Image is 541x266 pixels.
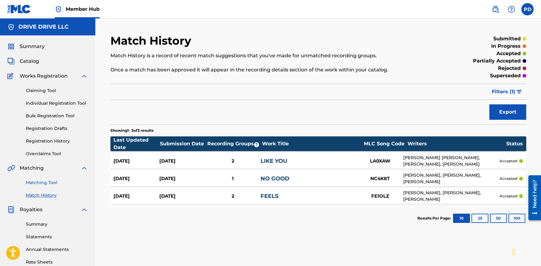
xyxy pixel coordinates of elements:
[512,243,516,261] div: Drag
[159,193,205,200] div: [DATE]
[26,221,88,228] a: Summary
[159,175,205,182] div: [DATE]
[113,193,159,200] div: [DATE]
[7,43,45,50] a: SummarySummary
[113,136,160,151] div: Last Updated Date
[110,34,194,48] h2: Match History
[489,3,502,15] a: Public Search
[7,72,15,80] img: Works Registration
[490,72,521,79] p: superseded
[510,236,541,266] iframe: Chat Widget
[498,65,521,72] p: rejected
[55,6,62,13] img: Top Rightsholder
[261,158,287,164] a: LIKE YOU
[505,3,518,15] div: Help
[206,140,262,147] div: Recording Groups
[110,52,431,59] p: Match History is a record of recent match suggestions that you've made for unmatched recording gr...
[499,176,517,181] p: accepted
[7,164,15,172] img: Matching
[357,158,403,165] div: LA0XAW
[499,193,517,199] p: accepted
[7,58,15,65] img: Catalog
[7,23,15,31] img: Accounts
[492,88,515,95] span: Filters ( 1 )
[491,42,521,50] p: in progress
[453,214,470,223] button: 10
[499,158,517,164] p: accepted
[261,193,278,199] a: FEELS
[159,158,205,165] div: [DATE]
[26,259,88,265] a: Rate Sheets
[81,206,88,213] img: expand
[524,173,541,223] iframe: Resource Center
[26,87,88,94] a: Claiming Tool
[408,140,506,147] div: Writers
[506,140,523,147] div: Status
[7,58,39,65] a: CatalogCatalog
[473,57,521,65] p: partially accepted
[403,190,500,203] div: [PERSON_NAME], [PERSON_NAME], [PERSON_NAME]
[496,50,521,57] p: accepted
[20,58,39,65] span: Catalog
[508,6,515,13] img: help
[26,125,88,132] a: Registration Drafts
[26,113,88,119] a: Bulk Registration Tool
[205,193,260,200] div: 2
[20,72,68,80] span: Works Registration
[517,90,522,94] img: filter
[403,172,500,185] div: [PERSON_NAME], [PERSON_NAME], [PERSON_NAME]
[490,214,507,223] button: 50
[205,158,260,165] div: 2
[261,175,289,182] a: NO GOOD
[113,175,159,182] div: [DATE]
[7,43,15,50] img: Summary
[488,84,526,99] button: Filters (1)
[26,192,88,199] a: Match History
[254,142,259,147] span: ?
[357,175,403,182] div: NC4K8T
[492,6,499,13] img: search
[205,175,260,182] div: 1
[66,6,100,13] span: Member Hub
[417,216,452,221] p: Results Per Page:
[18,23,69,30] h5: DRIVE DRIVE LLC
[26,138,88,144] a: Registration History
[521,3,534,15] div: User Menu
[403,155,500,167] div: [PERSON_NAME] [PERSON_NAME], [PERSON_NAME], [PERSON_NAME]
[81,72,88,80] img: expand
[26,246,88,253] a: Annual Statements
[20,206,42,213] span: Royalties
[160,140,206,147] div: Submission Date
[20,164,44,172] span: Matching
[20,43,45,50] span: Summary
[26,100,88,107] a: Individual Registration Tool
[26,151,88,157] a: Overclaims Tool
[508,214,525,223] button: 100
[7,206,15,213] img: Royalties
[110,66,431,74] p: Once a match has been approved it will appear in the recording details section of the work within...
[113,158,159,165] div: [DATE]
[262,140,360,147] div: Work Title
[110,128,153,133] p: Showing 1 - 3 of 3 results
[26,179,88,186] a: Matching Tool
[361,140,407,147] div: MLC Song Code
[489,104,526,120] button: Export
[26,234,88,240] a: Statements
[7,5,31,14] img: MLC Logo
[493,35,521,42] p: submitted
[81,164,88,172] img: expand
[357,193,403,200] div: FE1OLZ
[471,214,488,223] button: 25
